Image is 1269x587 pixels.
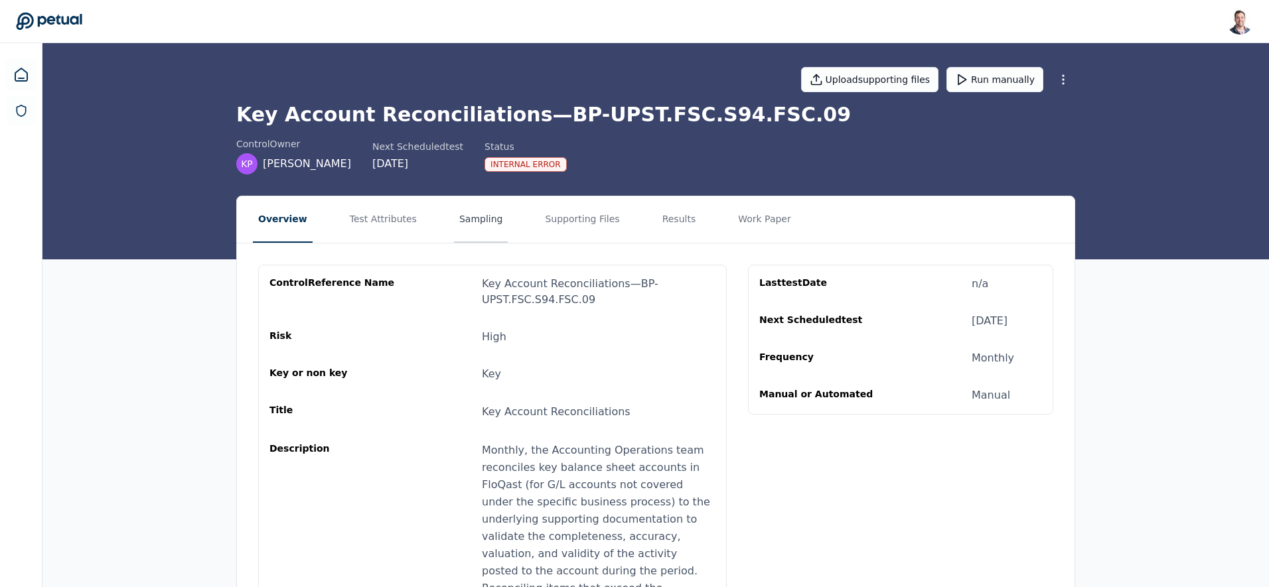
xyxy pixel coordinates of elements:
nav: Tabs [237,196,1075,243]
img: Snir Kodesh [1227,8,1253,34]
div: Key [482,366,501,382]
div: High [482,329,506,345]
button: Supporting Files [540,196,625,243]
a: Dashboard [5,59,37,91]
div: n/a [972,276,988,292]
button: Test Attributes [344,196,422,243]
a: SOC 1 Reports [7,96,36,125]
button: Work Paper [733,196,796,243]
div: Status [485,140,567,153]
button: Run manually [946,67,1043,92]
div: Monthly [972,350,1014,366]
div: Last test Date [759,276,887,292]
div: Manual [972,387,1010,403]
div: Title [269,403,397,421]
div: Manual or Automated [759,387,887,403]
span: [PERSON_NAME] [263,156,351,172]
div: Frequency [759,350,887,366]
div: control Owner [236,137,351,151]
div: Risk [269,329,397,345]
div: Internal Error [485,157,567,172]
button: Uploadsupporting files [801,67,939,92]
div: [DATE] [372,156,463,172]
button: Overview [253,196,313,243]
a: Go to Dashboard [16,12,82,31]
span: KP [241,157,253,170]
button: Sampling [454,196,508,243]
div: [DATE] [972,313,1008,329]
h1: Key Account Reconciliations — BP-UPST.FSC.S94.FSC.09 [236,103,1075,127]
div: Next Scheduled test [372,140,463,153]
div: control Reference Name [269,276,397,308]
button: Results [657,196,702,243]
div: Next Scheduled test [759,313,887,329]
span: Key Account Reconciliations [482,405,631,418]
div: Key or non key [269,366,397,382]
div: Key Account Reconciliations — BP-UPST.FSC.S94.FSC.09 [482,276,715,308]
button: More Options [1051,68,1075,92]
